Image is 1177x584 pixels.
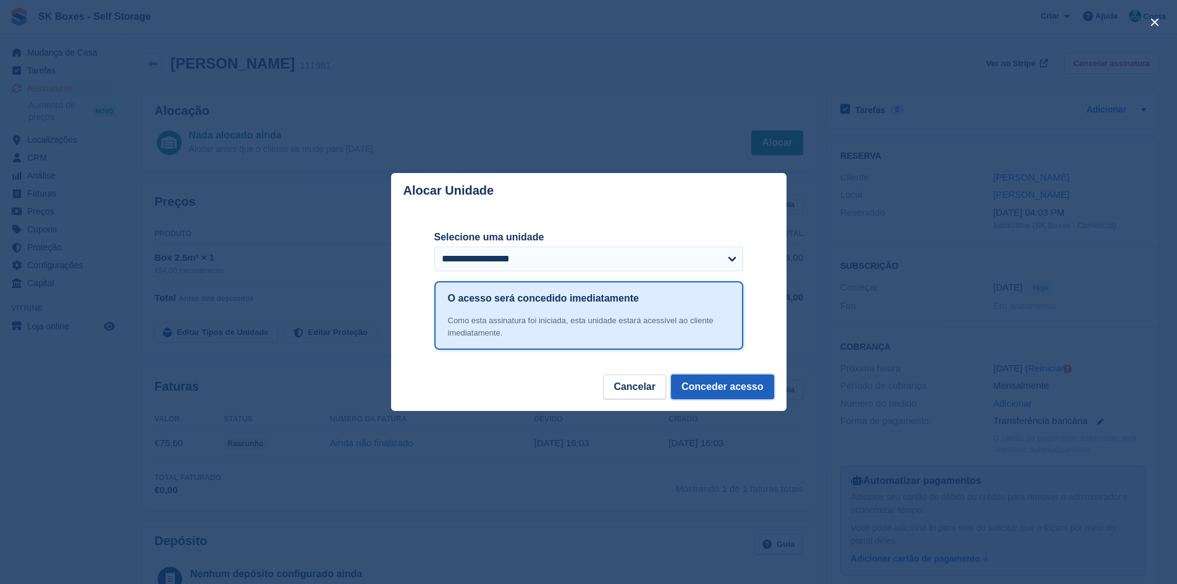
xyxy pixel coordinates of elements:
p: Alocar Unidade [403,184,494,198]
button: Cancelar [603,375,666,399]
h1: O acesso será concedido imediatamente [448,291,639,306]
button: close [1145,12,1165,32]
button: Conceder acesso [671,375,774,399]
label: Selecione uma unidade [434,230,743,245]
div: Como esta assinatura foi iniciada, esta unidade estará acessível ao cliente imediatamente. [448,315,730,339]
